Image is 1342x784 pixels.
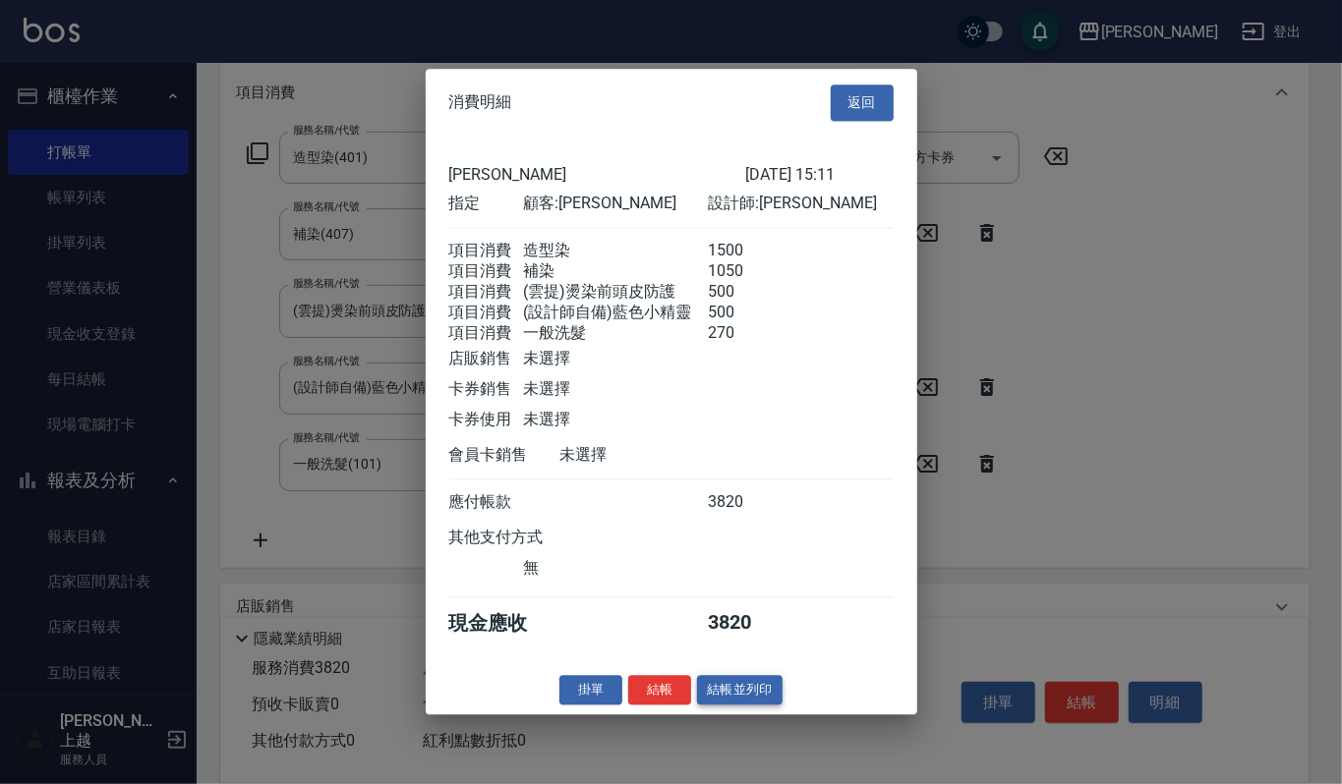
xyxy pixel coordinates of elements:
div: 無 [523,558,708,579]
button: 結帳並列印 [697,675,783,705]
div: 造型染 [523,241,708,261]
div: [PERSON_NAME] [449,165,745,184]
div: 未選擇 [523,349,708,369]
button: 掛單 [559,675,622,705]
button: 返回 [831,84,894,121]
div: 項目消費 [449,303,523,323]
div: 1500 [708,241,782,261]
div: 卡券銷售 [449,379,523,400]
div: 現金應收 [449,610,560,637]
div: 卡券使用 [449,410,523,430]
div: 未選擇 [523,410,708,430]
div: 指定 [449,194,523,214]
div: 項目消費 [449,282,523,303]
div: 3820 [708,492,782,513]
div: 未選擇 [560,445,745,466]
div: 一般洗髮 [523,323,708,344]
div: 項目消費 [449,241,523,261]
div: (雲提)燙染前頭皮防護 [523,282,708,303]
div: 未選擇 [523,379,708,400]
div: 應付帳款 [449,492,523,513]
div: 顧客: [PERSON_NAME] [523,194,708,214]
div: 會員卡銷售 [449,445,560,466]
div: 項目消費 [449,261,523,282]
div: 3820 [708,610,782,637]
div: 店販銷售 [449,349,523,369]
div: 1050 [708,261,782,282]
span: 消費明細 [449,93,512,113]
button: 結帳 [628,675,691,705]
div: 500 [708,282,782,303]
div: 項目消費 [449,323,523,344]
div: (設計師自備)藍色小精靈 [523,303,708,323]
div: 設計師: [PERSON_NAME] [708,194,893,214]
div: 270 [708,323,782,344]
div: [DATE] 15:11 [745,165,894,184]
div: 補染 [523,261,708,282]
div: 500 [708,303,782,323]
div: 其他支付方式 [449,528,598,548]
